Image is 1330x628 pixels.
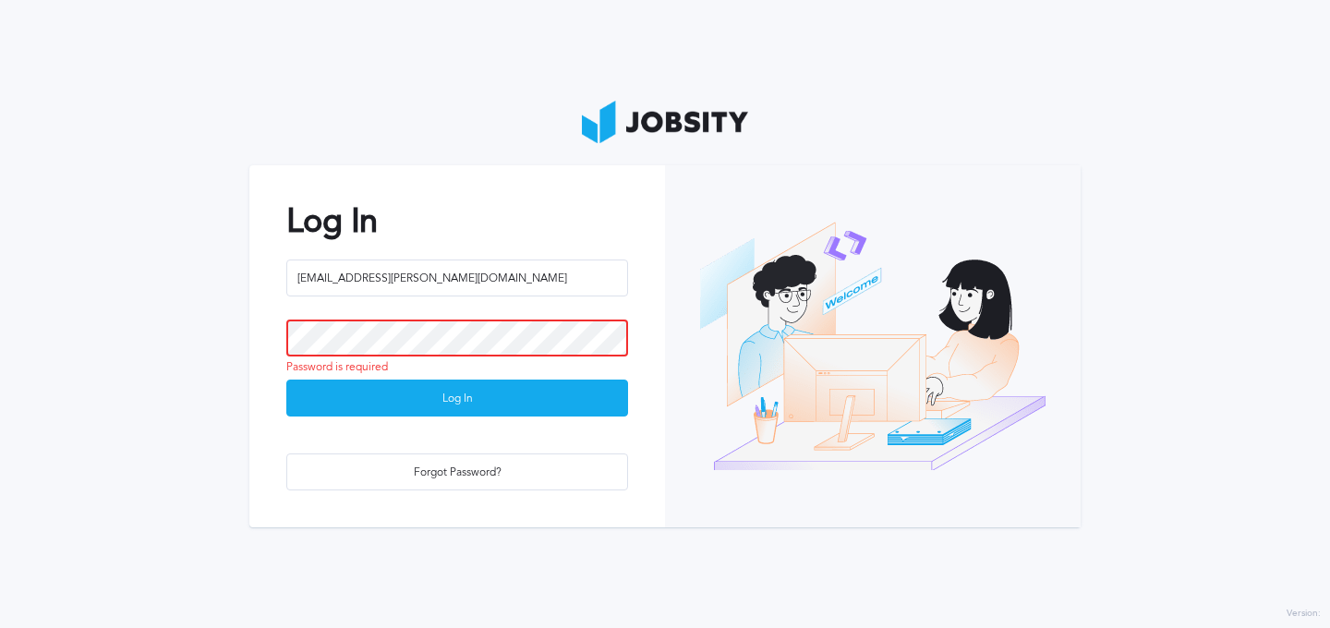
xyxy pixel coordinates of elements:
h2: Log In [286,202,628,240]
input: Email [286,260,628,296]
div: Forgot Password? [287,454,627,491]
div: Log In [287,380,627,417]
span: Password is required [286,361,388,374]
button: Forgot Password? [286,453,628,490]
button: Log In [286,380,628,417]
label: Version: [1287,609,1321,620]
